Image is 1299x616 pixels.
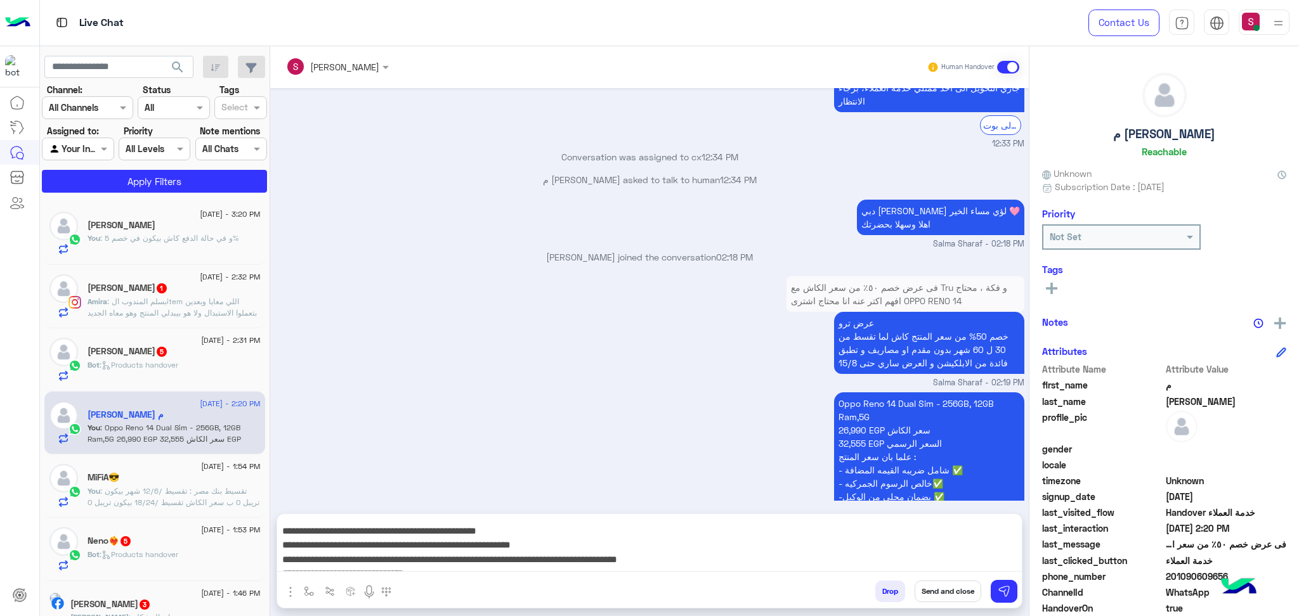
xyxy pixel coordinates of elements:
[346,586,356,596] img: create order
[124,124,153,138] label: Priority
[992,138,1024,150] span: 12:33 PM
[1217,565,1261,610] img: hulul-logo.png
[1169,10,1194,36] a: tab
[69,485,81,498] img: WhatsApp
[162,56,193,83] button: search
[49,274,78,303] img: defaultAdmin.png
[716,252,753,262] span: 02:18 PM
[1143,74,1186,117] img: defaultAdmin.png
[140,600,150,610] span: 3
[1166,537,1287,551] span: فى عرض خصم ٥٠٪ من سعر الكاش مع Tru و فكة ، محتاج افهم اكتر عنه انا محتاج اشترى OPPO RENO 14
[1042,345,1087,357] h6: Attributes
[1166,601,1287,615] span: true
[980,115,1021,135] div: الرجوع الى بوت
[1166,522,1287,535] span: 2025-08-15T11:20:10.75Z
[1142,146,1187,157] h6: Reachable
[1042,411,1163,440] span: profile_pic
[69,549,81,561] img: WhatsApp
[834,312,1024,374] p: 15/8/2025, 2:19 PM
[1166,458,1287,472] span: null
[283,584,298,600] img: send attachment
[1166,411,1198,442] img: defaultAdmin.png
[1166,395,1287,408] span: مصطفى كامل
[1042,442,1163,456] span: gender
[69,359,81,372] img: WhatsApp
[1253,318,1263,328] img: notes
[47,83,82,96] label: Channel:
[88,472,119,483] h5: MiFiA😎
[1166,378,1287,392] span: م
[49,464,78,492] img: defaultAdmin.png
[88,409,164,420] h5: م مصطفى كامل
[915,581,981,602] button: Send and close
[88,220,155,231] h5: Jumana Naga
[1042,167,1092,180] span: Unknown
[88,423,257,478] span: Oppo Reno 14 Dual Sim - 256GB, 12GB Ram,5G 26,990 EGP سعر الكاش 32,555 EGP السعر الرسمي علما بان ...
[157,347,167,357] span: 5
[201,335,260,346] span: [DATE] - 2:31 PM
[1113,127,1215,141] h5: م [PERSON_NAME]
[88,536,132,546] h5: Neno❤️‍🔥
[304,586,314,596] img: select flow
[88,283,168,293] h5: Amira Nematalla
[875,581,905,602] button: Drop
[1270,15,1286,31] img: profile
[1166,570,1287,583] span: 201090609656
[200,209,260,220] span: [DATE] - 3:20 PM
[88,549,100,559] span: Bot
[200,271,260,283] span: [DATE] - 2:32 PM
[1042,522,1163,535] span: last_interaction
[47,124,99,138] label: Assigned to:
[143,83,171,96] label: Status
[1274,318,1286,329] img: add
[88,486,100,496] span: You
[201,461,260,472] span: [DATE] - 1:54 PM
[219,83,239,96] label: Tags
[1210,16,1224,30] img: tab
[320,581,341,601] button: Trigger scenario
[1042,458,1163,472] span: locale
[1242,13,1260,30] img: userImage
[787,276,1024,312] p: 15/8/2025, 2:19 PM
[1042,474,1163,487] span: timezone
[88,346,168,357] h5: Rehab Hassan
[157,283,167,293] span: 1
[49,593,61,604] img: picture
[49,338,78,366] img: defaultAdmin.png
[1042,264,1286,275] h6: Tags
[1042,316,1068,328] h6: Notes
[88,360,100,369] span: Bot
[1166,506,1287,519] span: Handover خدمة العملاء
[88,297,257,318] span: بسلم المندوب الitem اللي معايا وبعدين بتعملوا الاستبدال ولا هو بيبدلي المنتج وهو معاه الجديد
[1166,490,1287,503] span: 2025-08-15T09:32:30.522Z
[5,55,28,78] img: 1403182699927242
[341,581,362,601] button: create order
[121,536,131,546] span: 5
[1166,474,1287,487] span: Unknown
[998,585,1010,598] img: send message
[933,377,1024,389] span: Salma Sharaf - 02:19 PM
[88,423,100,432] span: You
[100,360,178,369] span: : Products handover
[1042,363,1163,376] span: Attribute Name
[79,15,124,32] p: Live Chat
[1042,395,1163,408] span: last_name
[275,250,1024,264] p: [PERSON_NAME] joined the conversation
[170,60,185,75] span: search
[1042,537,1163,551] span: last_message
[100,549,178,559] span: : Products handover
[933,238,1024,250] span: Salma Sharaf - 02:18 PM
[941,62,995,72] small: Human Handover
[275,173,1024,186] p: م [PERSON_NAME] asked to talk to human
[1088,10,1159,36] a: Contact Us
[69,296,81,309] img: Instagram
[100,233,238,243] span: و في حالة الدفع كاش بيكون في خصم 5%
[54,15,70,30] img: tab
[1042,570,1163,583] span: phone_number
[1166,442,1287,456] span: null
[1042,554,1163,567] span: last_clicked_button
[381,587,391,597] img: make a call
[1055,180,1165,193] span: Subscription Date : [DATE]
[200,398,260,409] span: [DATE] - 2:20 PM
[201,524,260,536] span: [DATE] - 1:53 PM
